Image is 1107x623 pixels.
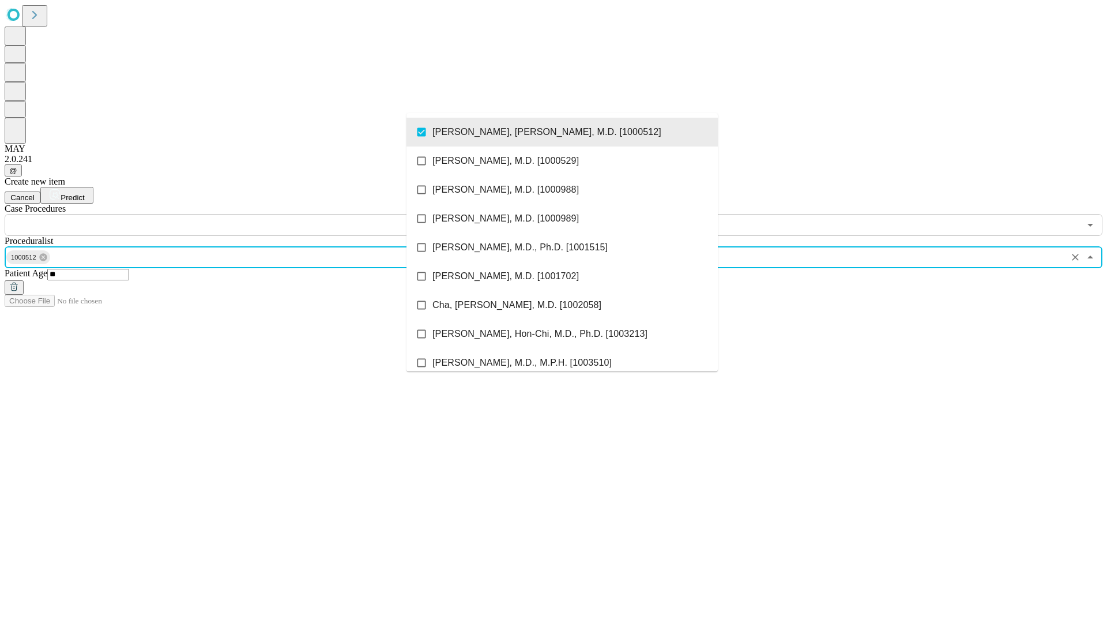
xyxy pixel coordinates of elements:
[5,164,22,177] button: @
[1082,249,1098,265] button: Close
[61,193,84,202] span: Predict
[432,327,647,341] span: [PERSON_NAME], Hon-Chi, M.D., Ph.D. [1003213]
[1067,249,1083,265] button: Clear
[432,241,608,254] span: [PERSON_NAME], M.D., Ph.D. [1001515]
[10,193,35,202] span: Cancel
[5,268,47,278] span: Patient Age
[5,177,65,186] span: Create new item
[432,269,579,283] span: [PERSON_NAME], M.D. [1001702]
[5,144,1102,154] div: MAY
[432,356,612,370] span: [PERSON_NAME], M.D., M.P.H. [1003510]
[6,250,50,264] div: 1000512
[432,298,601,312] span: Cha, [PERSON_NAME], M.D. [1002058]
[40,187,93,204] button: Predict
[432,183,579,197] span: [PERSON_NAME], M.D. [1000988]
[432,125,661,139] span: [PERSON_NAME], [PERSON_NAME], M.D. [1000512]
[432,212,579,226] span: [PERSON_NAME], M.D. [1000989]
[5,204,66,213] span: Scheduled Procedure
[5,154,1102,164] div: 2.0.241
[432,154,579,168] span: [PERSON_NAME], M.D. [1000529]
[5,236,53,246] span: Proceduralist
[6,251,41,264] span: 1000512
[5,192,40,204] button: Cancel
[9,166,17,175] span: @
[1082,217,1098,233] button: Open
